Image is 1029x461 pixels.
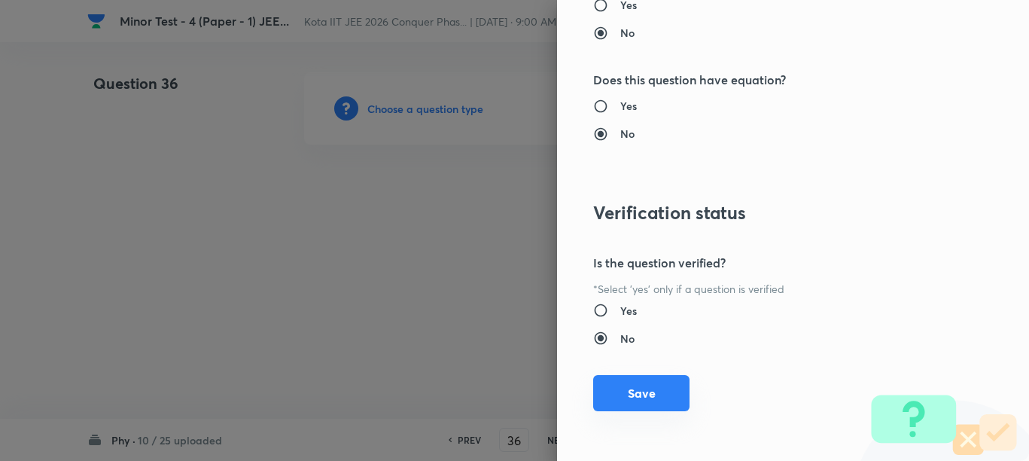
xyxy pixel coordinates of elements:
[620,25,635,41] h6: No
[593,375,690,411] button: Save
[593,202,942,224] h3: Verification status
[593,71,942,89] h5: Does this question have equation?
[620,98,637,114] h6: Yes
[620,126,635,142] h6: No
[620,303,637,319] h6: Yes
[593,281,942,297] p: *Select 'yes' only if a question is verified
[593,254,942,272] h5: Is the question verified?
[620,331,635,347] h6: No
